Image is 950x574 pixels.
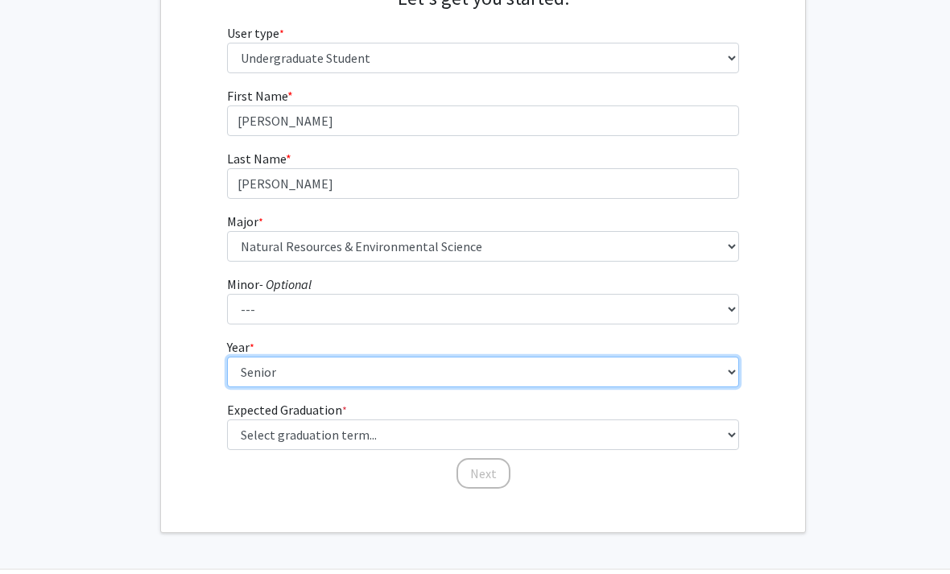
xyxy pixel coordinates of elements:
[227,337,254,357] label: Year
[12,502,68,562] iframe: Chat
[227,88,287,104] span: First Name
[259,276,312,292] i: - Optional
[227,212,263,231] label: Major
[227,400,347,419] label: Expected Graduation
[227,151,286,167] span: Last Name
[227,275,312,294] label: Minor
[227,23,284,43] label: User type
[456,458,510,489] button: Next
